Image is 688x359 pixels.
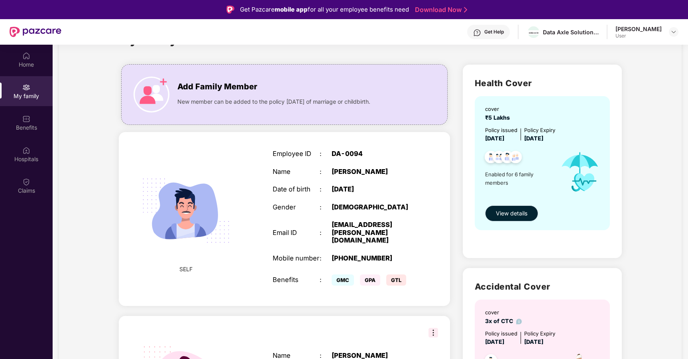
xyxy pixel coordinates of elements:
div: : [320,254,332,262]
div: [EMAIL_ADDRESS][PERSON_NAME][DOMAIN_NAME] [332,221,414,245]
img: svg+xml;base64,PHN2ZyBpZD0iSG9tZSIgeG1sbnM9Imh0dHA6Ly93d3cudzMub3JnLzIwMDAvc3ZnIiB3aWR0aD0iMjAiIG... [22,52,30,60]
img: svg+xml;base64,PHN2ZyB3aWR0aD0iMzIiIGhlaWdodD0iMzIiIHZpZXdCb3g9IjAgMCAzMiAzMiIgZmlsbD0ibm9uZSIgeG... [429,328,438,337]
img: svg+xml;base64,PHN2ZyBpZD0iRHJvcGRvd24tMzJ4MzIiIHhtbG5zPSJodHRwOi8vd3d3LnczLm9yZy8yMDAwL3N2ZyIgd2... [670,29,677,35]
img: New Pazcare Logo [10,27,61,37]
img: icon [553,143,607,201]
span: [DATE] [485,135,504,142]
img: WhatsApp%20Image%202022-10-27%20at%2012.58.27.jpeg [528,30,539,35]
span: SELF [179,265,193,274]
span: [DATE] [485,338,504,345]
span: View details [496,209,527,218]
img: Stroke [464,6,467,14]
div: Policy issued [485,126,517,134]
div: [DATE] [332,185,414,193]
img: svg+xml;base64,PHN2ZyB4bWxucz0iaHR0cDovL3d3dy53My5vcmcvMjAwMC9zdmciIHdpZHRoPSI0OC45NDMiIGhlaWdodD... [497,148,517,168]
div: Get Pazcare for all your employee benefits need [240,5,409,14]
div: Name [273,168,320,176]
img: svg+xml;base64,PHN2ZyB4bWxucz0iaHR0cDovL3d3dy53My5vcmcvMjAwMC9zdmciIHdpZHRoPSIyMjQiIGhlaWdodD0iMT... [132,156,240,264]
div: Employee ID [273,150,320,158]
div: User [615,33,662,39]
button: View details [485,205,538,221]
span: GPA [360,274,380,286]
div: : [320,185,332,193]
h2: Health Cover [475,77,610,90]
div: Policy Expiry [524,329,555,338]
span: Add Family Member [177,81,257,93]
div: [PERSON_NAME] [332,168,414,176]
span: 3x of CTC [485,318,522,324]
div: Data Axle Solutions Private Limited [543,28,599,36]
div: : [320,276,332,284]
img: svg+xml;base64,PHN2ZyBpZD0iQmVuZWZpdHMiIHhtbG5zPSJodHRwOi8vd3d3LnczLm9yZy8yMDAwL3N2ZyIgd2lkdGg9Ij... [22,115,30,123]
img: svg+xml;base64,PHN2ZyBpZD0iSGVscC0zMngzMiIgeG1sbnM9Imh0dHA6Ly93d3cudzMub3JnLzIwMDAvc3ZnIiB3aWR0aD... [473,29,481,37]
div: DA-0094 [332,150,414,158]
img: svg+xml;base64,PHN2ZyB4bWxucz0iaHR0cDovL3d3dy53My5vcmcvMjAwMC9zdmciIHdpZHRoPSI0OC45MTUiIGhlaWdodD... [489,148,509,168]
span: GTL [386,274,406,286]
strong: mobile app [275,6,308,13]
div: Get Help [484,29,504,35]
img: svg+xml;base64,PHN2ZyBpZD0iQ2xhaW0iIHhtbG5zPSJodHRwOi8vd3d3LnczLm9yZy8yMDAwL3N2ZyIgd2lkdGg9IjIwIi... [22,178,30,186]
a: Download Now [415,6,465,14]
div: cover [485,105,513,113]
img: svg+xml;base64,PHN2ZyB3aWR0aD0iMjAiIGhlaWdodD0iMjAiIHZpZXdCb3g9IjAgMCAyMCAyMCIgZmlsbD0ibm9uZSIgeG... [22,83,30,91]
div: Policy Expiry [524,126,555,134]
span: GMC [332,274,354,286]
span: [DATE] [524,135,543,142]
div: : [320,150,332,158]
img: Logo [226,6,234,14]
div: : [320,168,332,176]
h2: Accidental Cover [475,280,610,293]
div: Policy issued [485,329,517,338]
img: svg+xml;base64,PHN2ZyB4bWxucz0iaHR0cDovL3d3dy53My5vcmcvMjAwMC9zdmciIHdpZHRoPSI0OC45NDMiIGhlaWdodD... [506,148,525,168]
span: New member can be added to the policy [DATE] of marriage or childbirth. [177,97,370,106]
div: : [320,203,332,211]
img: info [516,319,522,325]
div: Email ID [273,229,320,237]
div: Gender [273,203,320,211]
div: [DEMOGRAPHIC_DATA] [332,203,414,211]
div: Mobile number [273,254,320,262]
div: Date of birth [273,185,320,193]
div: Benefits [273,276,320,284]
img: svg+xml;base64,PHN2ZyBpZD0iSG9zcGl0YWxzIiB4bWxucz0iaHR0cDovL3d3dy53My5vcmcvMjAwMC9zdmciIHdpZHRoPS... [22,146,30,154]
span: [DATE] [524,338,543,345]
span: ₹5 Lakhs [485,114,513,121]
img: icon [134,77,169,112]
div: [PERSON_NAME] [615,25,662,33]
div: [PHONE_NUMBER] [332,254,414,262]
span: Enabled for 6 family members [485,170,553,187]
img: svg+xml;base64,PHN2ZyB4bWxucz0iaHR0cDovL3d3dy53My5vcmcvMjAwMC9zdmciIHdpZHRoPSI0OC45NDMiIGhlaWdodD... [481,148,501,168]
div: : [320,229,332,237]
div: cover [485,308,522,317]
